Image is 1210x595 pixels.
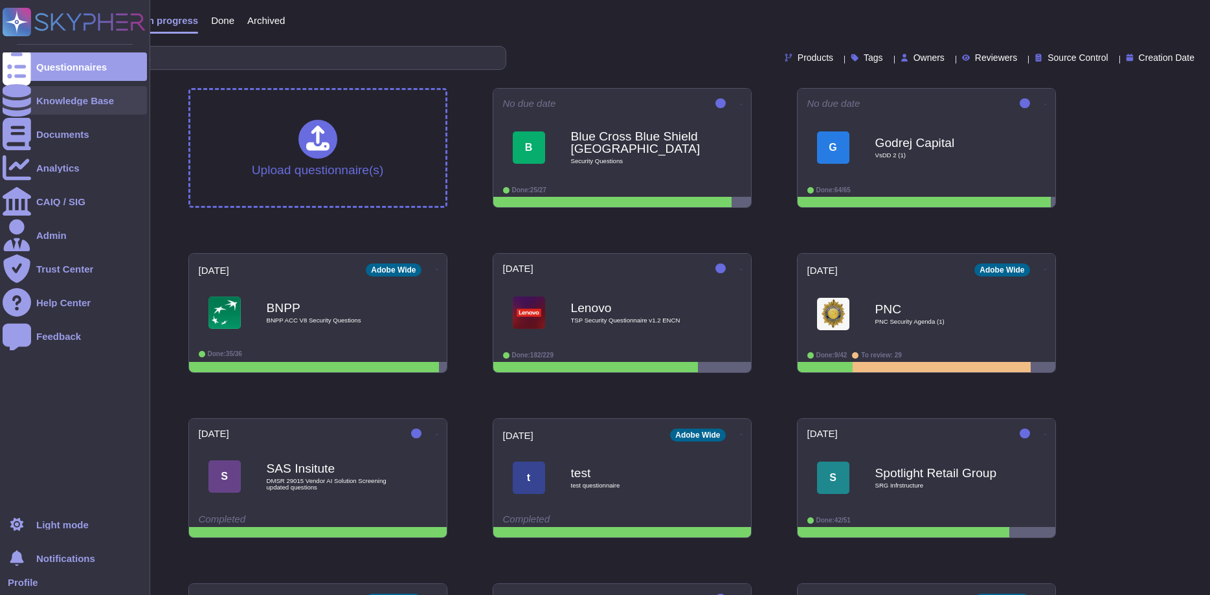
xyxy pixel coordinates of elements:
[3,187,147,216] a: CAIQ / SIG
[875,482,1005,489] span: SRG Infrstructure
[975,53,1017,62] span: Reviewers
[199,429,229,438] span: [DATE]
[571,158,700,164] span: Security Questions
[1139,53,1194,62] span: Creation Date
[503,98,556,108] span: No due date
[807,429,838,438] span: [DATE]
[36,197,85,207] div: CAIQ / SIG
[51,47,506,69] input: Search by keywords
[875,467,1005,479] b: Spotlight Retail Group
[3,322,147,350] a: Feedback
[267,302,396,314] b: BNPP
[208,297,241,329] img: Logo
[816,517,851,524] span: Done: 42/51
[211,16,234,25] span: Done
[571,317,700,324] span: TSP Security Questionnaire v1.2 ENCN
[36,554,95,563] span: Notifications
[817,298,849,330] img: Logo
[36,62,107,72] div: Questionnaires
[36,331,81,341] div: Feedback
[3,254,147,283] a: Trust Center
[816,352,847,359] span: Done: 9/42
[366,264,421,276] div: Adobe Wide
[3,86,147,115] a: Knowledge Base
[267,317,396,324] span: BNPP ACC V8 Security Questions
[875,319,1005,325] span: PNC Security Agenda (1)
[3,120,147,148] a: Documents
[208,350,242,357] span: Done: 35/36
[571,467,700,479] b: test
[247,16,285,25] span: Archived
[503,431,533,440] span: [DATE]
[875,137,1005,149] b: Godrej Capital
[817,131,849,164] div: G
[36,264,93,274] div: Trust Center
[36,520,89,530] div: Light mode
[199,265,229,275] span: [DATE]
[267,478,396,490] span: DMSR 29015 Vendor AI Solution Screening updated questions
[252,120,384,176] div: Upload questionnaire(s)
[36,96,114,106] div: Knowledge Base
[199,514,357,524] div: Completed
[513,297,545,329] img: Logo
[8,578,38,587] span: Profile
[513,131,545,164] div: B
[36,163,80,173] div: Analytics
[571,130,700,155] b: Blue Cross Blue Shield [GEOGRAPHIC_DATA]
[807,265,838,275] span: [DATE]
[798,53,833,62] span: Products
[512,186,546,194] span: Done: 25/27
[816,186,851,194] span: Done: 64/65
[861,352,902,359] span: To review: 29
[670,429,725,442] div: Adobe Wide
[875,152,1005,159] span: VsDD 2 (1)
[571,482,700,489] span: test questionnaire
[503,264,533,273] span: [DATE]
[1048,53,1108,62] span: Source Control
[503,514,662,524] div: Completed
[145,16,198,25] span: In progress
[267,462,396,475] b: SAS Insitute
[864,53,883,62] span: Tags
[3,153,147,182] a: Analytics
[974,264,1029,276] div: Adobe Wide
[36,298,91,308] div: Help Center
[208,460,241,493] div: S
[807,98,860,108] span: No due date
[875,303,1005,315] b: PNC
[817,462,849,494] div: S
[3,288,147,317] a: Help Center
[512,352,554,359] span: Done: 182/229
[3,52,147,81] a: Questionnaires
[513,462,545,494] div: t
[36,129,89,139] div: Documents
[36,230,67,240] div: Admin
[913,53,945,62] span: Owners
[571,302,700,314] b: Lenovo
[3,221,147,249] a: Admin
